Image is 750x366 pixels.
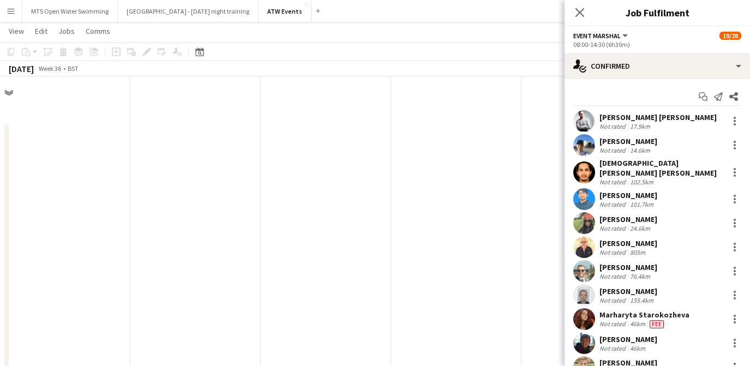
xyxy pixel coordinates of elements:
span: Fee [650,320,664,328]
button: Event Marshal [573,32,629,40]
div: [PERSON_NAME] [599,334,657,344]
button: MTS Open Water Swimming [22,1,118,22]
div: 46km [628,344,647,352]
div: 805m [628,248,647,256]
div: 155.4km [628,296,656,304]
span: View [9,26,24,36]
span: Comms [86,26,110,36]
div: Not rated [599,320,628,328]
div: Not rated [599,224,628,232]
button: ATW Events [259,1,311,22]
span: 19/28 [719,32,741,40]
span: Week 36 [36,64,63,73]
div: Not rated [599,248,628,256]
div: Not rated [599,296,628,304]
div: [PERSON_NAME] [599,214,657,224]
a: Edit [31,24,52,38]
div: 17.9km [628,122,652,130]
div: Not rated [599,178,628,186]
div: [DATE] [9,63,34,74]
span: Event Marshal [573,32,621,40]
div: [PERSON_NAME] [599,238,657,248]
div: Not rated [599,122,628,130]
span: Edit [35,26,47,36]
div: [PERSON_NAME] [PERSON_NAME] [599,112,717,122]
a: View [4,24,28,38]
div: [PERSON_NAME] [599,190,657,200]
div: Confirmed [565,53,750,79]
button: [GEOGRAPHIC_DATA] - [DATE] night training [118,1,259,22]
div: 24.6km [628,224,652,232]
div: 101.7km [628,200,656,208]
div: [PERSON_NAME] [599,262,657,272]
div: BST [68,64,79,73]
div: Not rated [599,200,628,208]
a: Comms [81,24,115,38]
div: 14.6km [628,146,652,154]
div: Not rated [599,146,628,154]
div: 08:00-14:30 (6h30m) [573,40,741,49]
div: 46km [628,320,647,328]
div: Crew has different fees then in role [647,320,666,328]
div: 102.5km [628,178,656,186]
span: Jobs [58,26,75,36]
h3: Job Fulfilment [565,5,750,20]
a: Jobs [54,24,79,38]
div: [PERSON_NAME] [599,286,657,296]
div: [DEMOGRAPHIC_DATA][PERSON_NAME] [PERSON_NAME] [599,158,724,178]
div: 76.4km [628,272,652,280]
div: Not rated [599,272,628,280]
div: Marharyta Starokozheva [599,310,689,320]
div: Not rated [599,344,628,352]
div: [PERSON_NAME] [599,136,657,146]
